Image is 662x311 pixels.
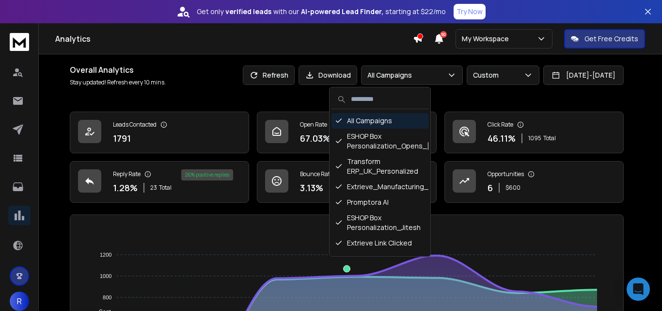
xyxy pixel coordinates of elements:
p: Refresh [263,70,288,80]
img: logo [10,33,29,51]
div: Transform ERP_UK_Personalized [331,154,428,179]
span: Total [543,134,556,142]
div: All Campaigns [331,113,428,129]
div: Extrieve_Manufacturing_Personalization [331,179,428,195]
div: Promptora AI [331,195,428,210]
p: Opportunities [488,170,524,178]
p: Click Rate [488,121,513,129]
p: Reply Rate [113,170,141,178]
p: 1791 [113,131,131,145]
p: Get only with our starting at $22/mo [197,7,446,16]
p: Download [318,70,351,80]
span: 1095 [528,134,541,142]
p: Open Rate [300,121,327,129]
p: Leads Contacted [113,121,157,129]
p: Custom [473,70,503,80]
tspan: 1000 [100,273,111,279]
p: Stay updated! Refresh every 10 mins. [70,79,166,86]
h1: Overall Analytics [70,64,166,76]
strong: verified leads [225,7,271,16]
p: Get Free Credits [584,34,638,44]
span: R [10,292,29,311]
div: Open Intercom Messenger [627,278,650,301]
span: Total [159,184,172,192]
button: [DATE]-[DATE] [543,65,624,85]
div: 26 % positive replies [181,169,233,180]
p: All Campaigns [367,70,416,80]
strong: AI-powered Lead Finder, [301,7,383,16]
div: ESHOP Box Personalization_Opens_[DATE] [331,129,428,154]
span: 50 [440,31,447,38]
div: Extrieve Link Clicked [331,235,428,251]
tspan: 1200 [100,252,111,258]
h1: Analytics [55,33,413,45]
p: My Workspace [462,34,513,44]
p: 46.11 % [488,131,516,145]
div: ESHOP Box Personalization_Jitesh [331,210,428,235]
p: 67.03 % [300,131,331,145]
p: Try Now [457,7,483,16]
p: $ 600 [505,184,520,192]
p: 6 [488,181,493,195]
p: Bounce Rate [300,170,333,178]
p: 1.28 % [113,181,138,195]
span: 23 [150,184,157,192]
p: 3.13 % [300,181,323,195]
tspan: 800 [103,295,111,300]
div: Kaapad [331,251,428,266]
